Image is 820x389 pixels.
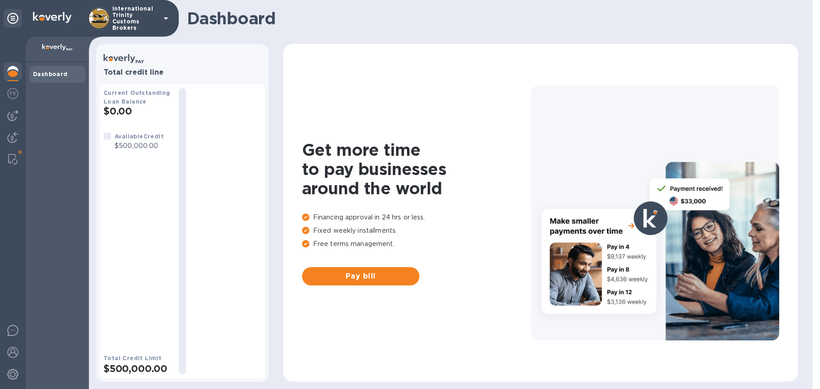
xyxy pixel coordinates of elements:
h1: Get more time to pay businesses around the world [302,140,531,198]
h2: $0.00 [104,105,171,117]
div: Unpin categories [4,9,22,27]
b: Available Credit [115,133,164,140]
img: Logo [33,12,72,23]
b: Total Credit Limit [104,355,161,362]
p: International Trinity Customs Brokers [112,5,158,31]
img: Foreign exchange [7,88,18,99]
b: Current Outstanding Loan Balance [104,89,171,105]
h2: $500,000.00 [104,363,171,374]
button: Pay bill [302,267,419,285]
p: Free terms management. [302,239,531,249]
p: Financing approval in 24 hrs or less. [302,213,531,222]
h3: Total credit line [104,68,261,77]
b: Dashboard [33,71,68,77]
p: Fixed weekly installments. [302,226,531,236]
p: $500,000.00 [115,141,164,151]
h1: Dashboard [187,9,793,28]
span: Pay bill [309,271,412,282]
